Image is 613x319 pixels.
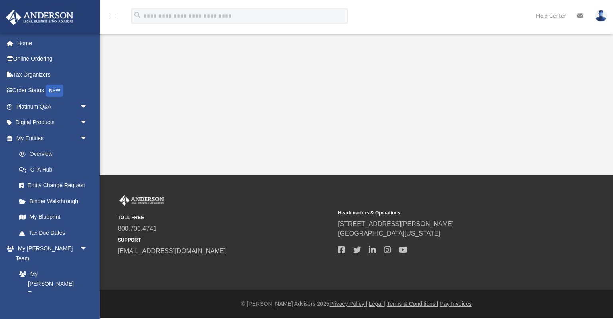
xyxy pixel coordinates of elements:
[330,301,368,307] a: Privacy Policy |
[6,51,100,67] a: Online Ordering
[4,10,76,25] img: Anderson Advisors Platinum Portal
[6,99,100,115] a: Platinum Q&Aarrow_drop_down
[80,130,96,147] span: arrow_drop_down
[440,301,471,307] a: Pay Invoices
[595,10,607,22] img: User Pic
[6,83,100,99] a: Order StatusNEW
[6,115,100,131] a: Digital Productsarrow_drop_down
[11,225,100,241] a: Tax Due Dates
[11,209,96,225] a: My Blueprint
[108,15,117,21] a: menu
[118,225,157,232] a: 800.706.4741
[6,35,100,51] a: Home
[338,209,553,216] small: Headquarters & Operations
[6,241,96,266] a: My [PERSON_NAME] Teamarrow_drop_down
[338,220,454,227] a: [STREET_ADDRESS][PERSON_NAME]
[80,115,96,131] span: arrow_drop_down
[338,230,440,237] a: [GEOGRAPHIC_DATA][US_STATE]
[11,146,100,162] a: Overview
[118,248,226,254] a: [EMAIL_ADDRESS][DOMAIN_NAME]
[11,266,92,302] a: My [PERSON_NAME] Team
[118,195,166,206] img: Anderson Advisors Platinum Portal
[80,241,96,257] span: arrow_drop_down
[108,11,117,21] i: menu
[369,301,386,307] a: Legal |
[100,300,613,308] div: © [PERSON_NAME] Advisors 2025
[6,67,100,83] a: Tax Organizers
[6,130,100,146] a: My Entitiesarrow_drop_down
[133,11,142,20] i: search
[80,99,96,115] span: arrow_drop_down
[118,214,332,221] small: TOLL FREE
[387,301,439,307] a: Terms & Conditions |
[11,193,100,209] a: Binder Walkthrough
[118,236,332,244] small: SUPPORT
[46,85,63,97] div: NEW
[11,178,100,194] a: Entity Change Request
[11,162,100,178] a: CTA Hub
